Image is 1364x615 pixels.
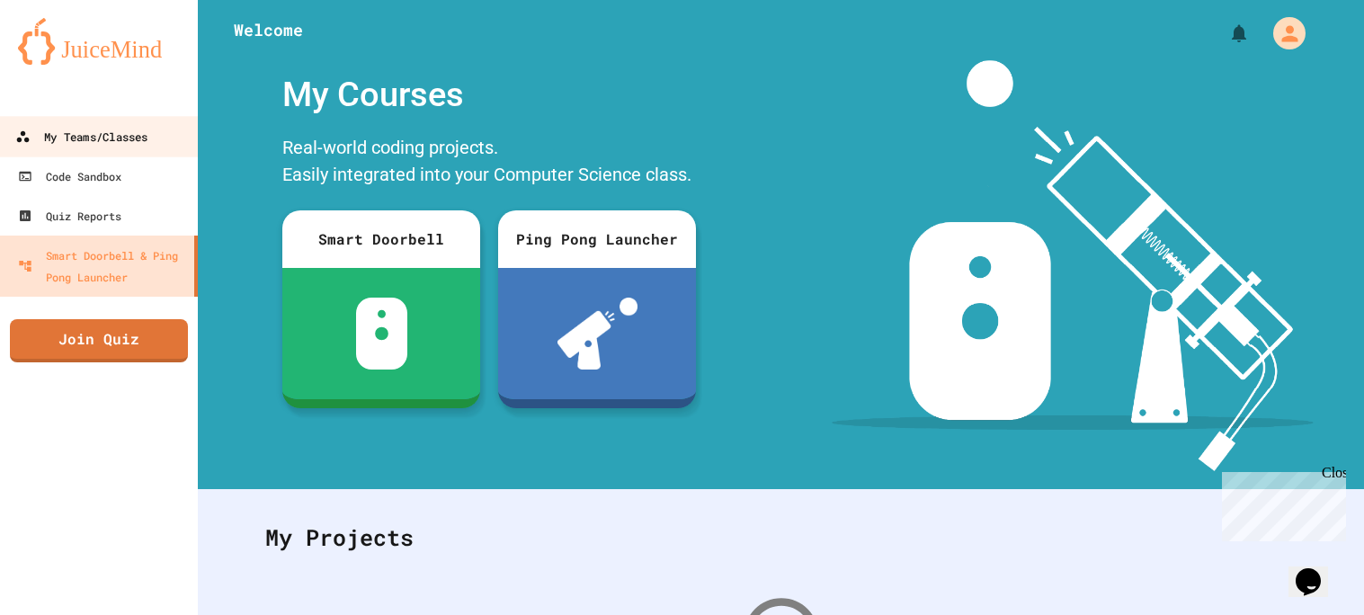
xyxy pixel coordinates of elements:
[247,503,1315,573] div: My Projects
[557,298,637,370] img: ppl-with-ball.png
[273,60,705,129] div: My Courses
[1215,465,1346,541] iframe: chat widget
[18,245,187,288] div: Smart Doorbell & Ping Pong Launcher
[18,18,180,65] img: logo-orange.svg
[7,7,124,114] div: Chat with us now!Close
[1254,13,1310,54] div: My Account
[356,298,407,370] img: sdb-white.svg
[282,210,480,268] div: Smart Doorbell
[1195,18,1254,49] div: My Notifications
[1288,543,1346,597] iframe: chat widget
[18,165,121,187] div: Code Sandbox
[498,210,696,268] div: Ping Pong Launcher
[10,319,188,362] a: Join Quiz
[15,126,147,148] div: My Teams/Classes
[832,60,1314,471] img: banner-image-my-projects.png
[273,129,705,197] div: Real-world coding projects. Easily integrated into your Computer Science class.
[18,205,121,227] div: Quiz Reports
